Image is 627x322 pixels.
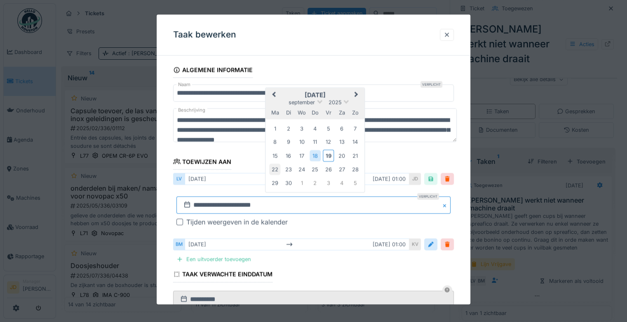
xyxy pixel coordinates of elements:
div: Algemene informatie [173,64,253,78]
div: zondag [350,107,361,118]
div: Choose zaterdag 20 september 2025 [336,150,348,161]
div: Choose dinsdag 9 september 2025 [283,136,294,147]
div: Choose zondag 7 september 2025 [350,123,361,134]
div: Verplicht [417,193,439,200]
div: Choose donderdag 18 september 2025 [310,150,321,161]
div: Choose maandag 15 september 2025 [269,150,280,161]
span: 2025 [328,99,341,105]
div: Month september, 2025 [268,122,362,189]
div: Choose woensdag 3 september 2025 [296,123,307,134]
div: Choose zondag 28 september 2025 [350,164,361,175]
div: Choose vrijdag 3 oktober 2025 [323,177,334,188]
div: Toewijzen aan [173,156,231,170]
div: Choose vrijdag 19 september 2025 [323,149,334,161]
div: BM [173,238,185,250]
div: maandag [269,107,280,118]
h2: [DATE] [265,91,364,99]
div: Een uitvoerder toevoegen [173,254,254,265]
button: Next Month [351,89,364,102]
button: Close [441,196,451,214]
div: Choose woensdag 17 september 2025 [296,150,307,161]
div: vrijdag [323,107,334,118]
div: Choose dinsdag 2 september 2025 [283,123,294,134]
div: Choose maandag 22 september 2025 [269,164,280,175]
div: Choose zaterdag 6 september 2025 [336,123,348,134]
div: LV [173,173,185,185]
div: Choose zaterdag 13 september 2025 [336,136,348,147]
div: Choose zondag 21 september 2025 [350,150,361,161]
div: Choose woensdag 1 oktober 2025 [296,177,307,188]
div: JD [409,173,421,185]
div: [DATE] [DATE] 01:00 [185,238,409,250]
h3: Taak bewerken [173,30,236,40]
div: Choose dinsdag 23 september 2025 [283,164,294,175]
div: Choose zondag 14 september 2025 [350,136,361,147]
div: Verplicht [420,81,442,88]
div: Choose dinsdag 30 september 2025 [283,177,294,188]
div: [DATE] [DATE] 01:00 [185,173,409,185]
div: Choose vrijdag 26 september 2025 [323,164,334,175]
div: KV [409,238,421,250]
div: Choose vrijdag 12 september 2025 [323,136,334,147]
div: Taak verwachte einddatum [173,268,272,282]
span: september [289,99,315,105]
div: Choose vrijdag 5 september 2025 [323,123,334,134]
div: Choose zaterdag 27 september 2025 [336,164,348,175]
div: Choose donderdag 2 oktober 2025 [310,177,321,188]
button: Previous Month [266,89,279,102]
div: Choose maandag 29 september 2025 [269,177,280,188]
div: Choose donderdag 11 september 2025 [310,136,321,147]
div: Choose woensdag 10 september 2025 [296,136,307,147]
div: Choose zaterdag 4 oktober 2025 [336,177,348,188]
div: Tijden weergeven in de kalender [186,217,288,227]
div: Choose donderdag 25 september 2025 [310,164,321,175]
div: Choose maandag 1 september 2025 [269,123,280,134]
div: woensdag [296,107,307,118]
label: Beschrijving [176,105,207,115]
div: Choose zondag 5 oktober 2025 [350,177,361,188]
div: Choose dinsdag 16 september 2025 [283,150,294,161]
div: Choose maandag 8 september 2025 [269,136,280,147]
div: dinsdag [283,107,294,118]
div: donderdag [310,107,321,118]
label: Naam [176,81,192,88]
div: Choose donderdag 4 september 2025 [310,123,321,134]
div: Choose woensdag 24 september 2025 [296,164,307,175]
div: zaterdag [336,107,348,118]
